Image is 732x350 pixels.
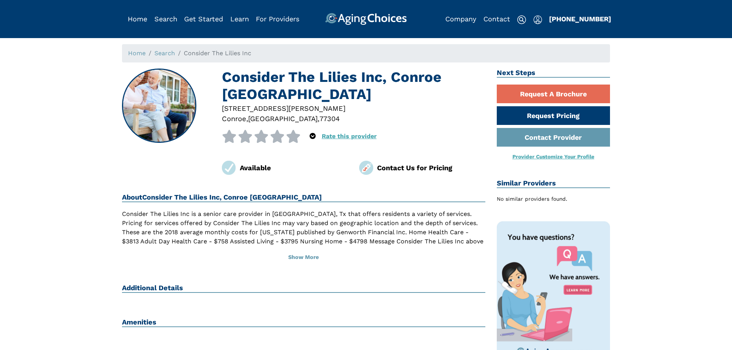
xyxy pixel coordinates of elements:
div: Popover trigger [310,130,316,143]
a: Rate this provider [322,133,377,140]
img: user-icon.svg [533,15,542,24]
h2: Additional Details [122,284,485,293]
span: Consider The Lilies Inc [184,50,251,57]
a: Get Started [184,15,223,23]
span: [GEOGRAPHIC_DATA] [248,115,318,123]
h1: Consider The Lilies Inc, Conroe [GEOGRAPHIC_DATA] [222,69,485,103]
span: , [246,115,248,123]
a: Provider Customize Your Profile [512,153,594,160]
h2: Next Steps [497,69,610,78]
div: Popover trigger [533,13,542,25]
a: [PHONE_NUMBER] [549,15,611,23]
nav: breadcrumb [122,44,610,62]
img: search-icon.svg [517,15,526,24]
div: Contact Us for Pricing [377,163,485,173]
span: Conroe [222,115,246,123]
button: Show More [122,249,485,266]
a: Home [128,15,147,23]
a: Request Pricing [497,106,610,125]
h2: Similar Providers [497,179,610,188]
a: Contact Provider [497,128,610,147]
a: Search [154,50,175,57]
h2: Amenities [122,318,485,327]
a: Learn [230,15,249,23]
span: , [318,115,319,123]
a: Request A Brochure [497,85,610,103]
a: Company [445,15,476,23]
img: Consider The Lilies Inc, Conroe TX [123,69,196,142]
p: Consider The Lilies Inc is a senior care provider in [GEOGRAPHIC_DATA], Tx that offers residents ... [122,209,485,255]
a: Contact [483,15,510,23]
div: No similar providers found. [497,195,610,203]
a: Home [128,50,146,57]
div: 77304 [319,113,340,124]
div: Available [240,163,348,173]
a: Search [154,15,177,23]
div: Popover trigger [154,13,177,25]
div: [STREET_ADDRESS][PERSON_NAME] [222,103,485,113]
h2: About Consider The Lilies Inc, Conroe [GEOGRAPHIC_DATA] [122,193,485,202]
a: For Providers [256,15,299,23]
img: AgingChoices [325,13,407,25]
